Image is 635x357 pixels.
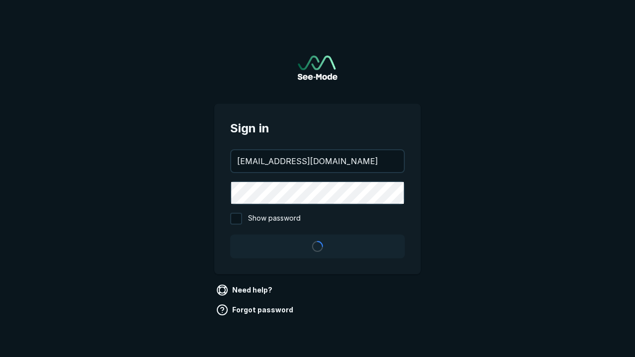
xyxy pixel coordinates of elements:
span: Show password [248,213,301,225]
a: Forgot password [214,302,297,318]
a: Need help? [214,282,276,298]
span: Sign in [230,119,405,137]
img: See-Mode Logo [298,56,337,80]
input: your@email.com [231,150,404,172]
a: Go to sign in [298,56,337,80]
